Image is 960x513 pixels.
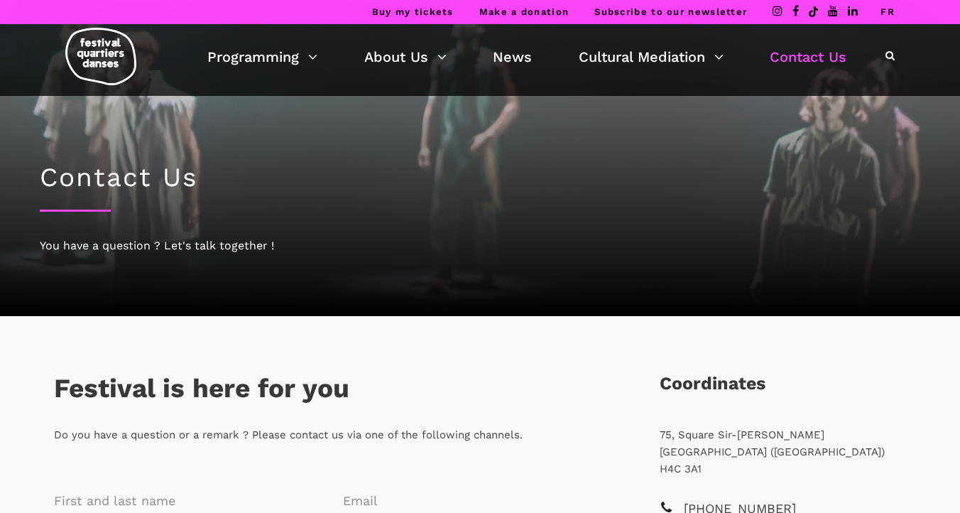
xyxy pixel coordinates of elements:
a: FR [880,6,895,17]
h3: Coordinates [660,373,765,409]
a: Make a donation [479,6,569,17]
a: News [493,45,532,69]
p: 75, Square Sir-[PERSON_NAME] [GEOGRAPHIC_DATA] ([GEOGRAPHIC_DATA]) H4C 3A1 [660,426,906,477]
a: Buy my tickets [372,6,454,17]
a: Contact Us [770,45,846,69]
img: logo-fqd-med [65,28,136,85]
a: About Us [364,45,447,69]
div: You have a question ? Let's talk together ! [40,237,920,255]
h1: Contact Us [40,162,920,193]
a: Subscribe to our newsletter [594,6,747,17]
h3: Festival is here for you [54,373,349,409]
p: Do you have a question or a remark ? Please contact us via one of the following channels. [54,426,603,443]
a: Programming [207,45,317,69]
a: Cultural Mediation [579,45,724,69]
